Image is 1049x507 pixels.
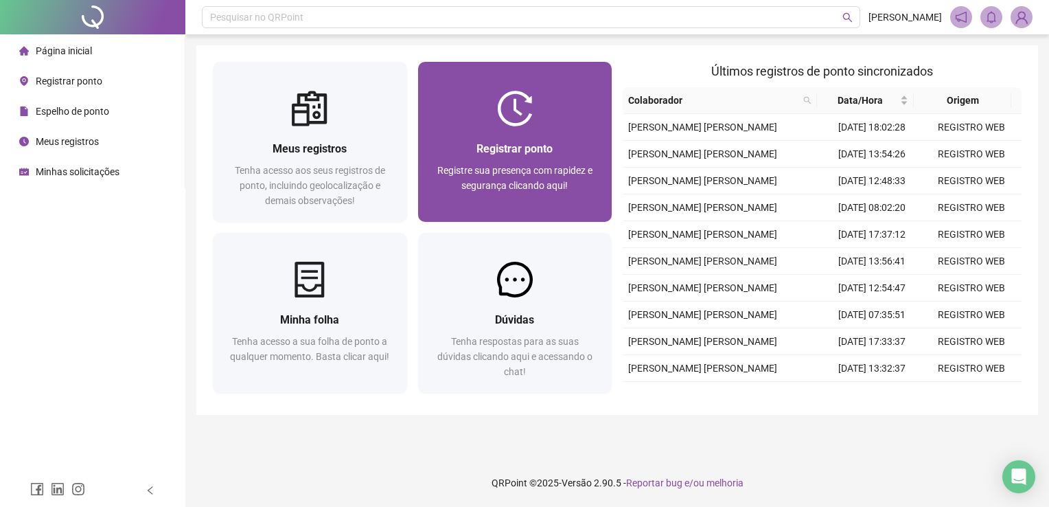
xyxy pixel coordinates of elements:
td: [DATE] 13:56:41 [822,248,922,275]
span: Registrar ponto [36,76,102,87]
span: notification [955,11,967,23]
span: Tenha acesso aos seus registros de ponto, incluindo geolocalização e demais observações! [235,165,385,206]
td: [DATE] 08:02:20 [822,194,922,221]
td: REGISTRO WEB [922,114,1022,141]
a: Meus registrosTenha acesso aos seus registros de ponto, incluindo geolocalização e demais observa... [213,62,407,222]
td: [DATE] 17:37:12 [822,221,922,248]
span: clock-circle [19,137,29,146]
td: REGISTRO WEB [922,328,1022,355]
td: [DATE] 07:35:51 [822,302,922,328]
td: [DATE] 18:02:28 [822,114,922,141]
span: Registre sua presença com rapidez e segurança clicando aqui! [437,165,592,191]
span: Últimos registros de ponto sincronizados [711,64,933,78]
span: search [842,12,853,23]
span: Colaborador [628,93,798,108]
span: [PERSON_NAME] [PERSON_NAME] [628,202,777,213]
div: Open Intercom Messenger [1002,460,1035,493]
span: bell [985,11,998,23]
span: file [19,106,29,116]
span: [PERSON_NAME] [PERSON_NAME] [628,175,777,186]
span: Minha folha [280,313,339,326]
span: Tenha respostas para as suas dúvidas clicando aqui e acessando o chat! [437,336,592,377]
td: [DATE] 12:32:01 [822,382,922,409]
span: [PERSON_NAME] [PERSON_NAME] [628,122,777,133]
span: Dúvidas [495,313,534,326]
span: [PERSON_NAME] [PERSON_NAME] [628,363,777,374]
span: [PERSON_NAME] [PERSON_NAME] [628,229,777,240]
td: [DATE] 13:32:37 [822,355,922,382]
span: Versão [562,477,592,488]
span: [PERSON_NAME] [PERSON_NAME] [628,309,777,320]
td: REGISTRO WEB [922,141,1022,168]
span: schedule [19,167,29,177]
span: Meus registros [36,136,99,147]
td: REGISTRO WEB [922,221,1022,248]
a: DúvidasTenha respostas para as suas dúvidas clicando aqui e acessando o chat! [418,233,612,393]
td: REGISTRO WEB [922,248,1022,275]
td: [DATE] 13:54:26 [822,141,922,168]
td: REGISTRO WEB [922,194,1022,221]
span: home [19,46,29,56]
td: REGISTRO WEB [922,355,1022,382]
span: Data/Hora [822,93,897,108]
span: Reportar bug e/ou melhoria [626,477,743,488]
img: 91070 [1011,7,1032,27]
span: linkedin [51,482,65,496]
a: Minha folhaTenha acesso a sua folha de ponto a qualquer momento. Basta clicar aqui! [213,233,407,393]
th: Origem [914,87,1011,114]
span: environment [19,76,29,86]
span: [PERSON_NAME] [PERSON_NAME] [628,256,777,267]
span: instagram [71,482,85,496]
span: [PERSON_NAME] [PERSON_NAME] [628,282,777,293]
span: Página inicial [36,45,92,56]
span: search [803,96,811,104]
span: Tenha acesso a sua folha de ponto a qualquer momento. Basta clicar aqui! [230,336,389,362]
td: REGISTRO WEB [922,275,1022,302]
span: left [146,486,155,495]
td: [DATE] 17:33:37 [822,328,922,355]
td: [DATE] 12:54:47 [822,275,922,302]
td: REGISTRO WEB [922,168,1022,194]
td: [DATE] 12:48:33 [822,168,922,194]
span: [PERSON_NAME] [PERSON_NAME] [628,148,777,159]
th: Data/Hora [817,87,914,114]
span: facebook [30,482,44,496]
span: [PERSON_NAME] [868,10,942,25]
td: REGISTRO WEB [922,382,1022,409]
span: Minhas solicitações [36,166,119,177]
a: Registrar pontoRegistre sua presença com rapidez e segurança clicando aqui! [418,62,612,222]
span: search [800,90,814,111]
td: REGISTRO WEB [922,302,1022,328]
span: Espelho de ponto [36,106,109,117]
span: Meus registros [273,142,347,155]
footer: QRPoint © 2025 - 2.90.5 - [185,459,1049,507]
span: Registrar ponto [476,142,553,155]
span: [PERSON_NAME] [PERSON_NAME] [628,336,777,347]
